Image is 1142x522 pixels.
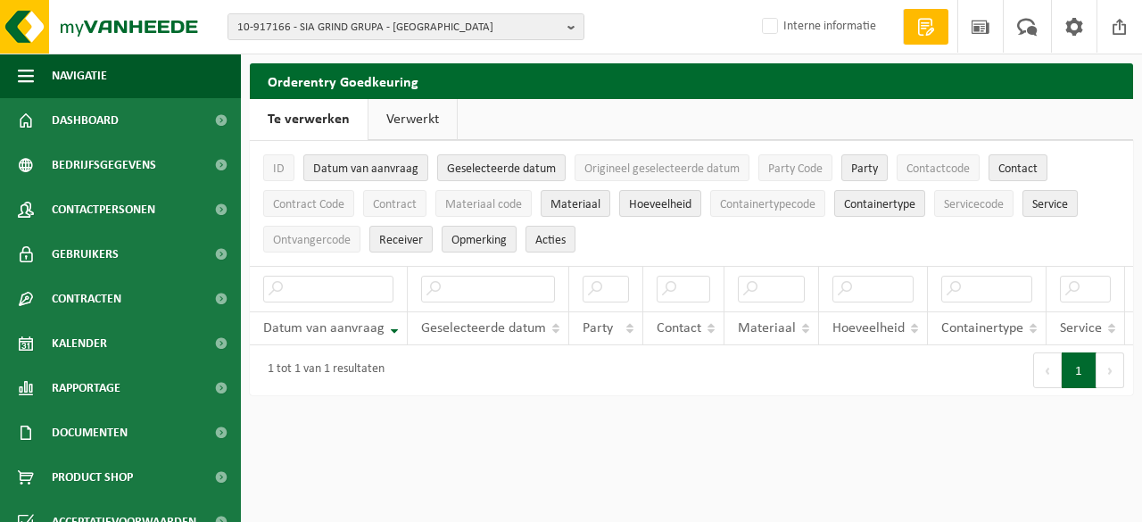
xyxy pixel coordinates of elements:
[768,162,823,176] span: Party Code
[583,321,613,336] span: Party
[379,234,423,247] span: Receiver
[52,455,133,500] span: Product Shop
[897,154,980,181] button: ContactcodeContactcode: Activate to sort
[445,198,522,211] span: Materiaal code
[619,190,701,217] button: HoeveelheidHoeveelheid: Activate to sort
[906,162,970,176] span: Contactcode
[1062,352,1096,388] button: 1
[941,321,1023,336] span: Containertype
[1033,352,1062,388] button: Previous
[525,226,575,253] button: Acties
[944,198,1004,211] span: Servicecode
[228,13,584,40] button: 10-917166 - SIA GRIND GRUPA - [GEOGRAPHIC_DATA]
[52,187,155,232] span: Contactpersonen
[832,321,905,336] span: Hoeveelheid
[273,198,344,211] span: Contract Code
[738,321,796,336] span: Materiaal
[998,162,1038,176] span: Contact
[584,162,740,176] span: Origineel geselecteerde datum
[52,54,107,98] span: Navigatie
[52,321,107,366] span: Kalender
[758,154,832,181] button: Party CodeParty Code: Activate to sort
[263,226,360,253] button: OntvangercodeOntvangercode: Activate to sort
[442,226,517,253] button: OpmerkingOpmerking: Activate to sort
[1096,352,1124,388] button: Next
[758,13,876,40] label: Interne informatie
[368,99,457,140] a: Verwerkt
[934,190,1014,217] button: ServicecodeServicecode: Activate to sort
[447,162,556,176] span: Geselecteerde datum
[313,162,418,176] span: Datum van aanvraag
[720,198,815,211] span: Containertypecode
[851,162,878,176] span: Party
[250,63,1133,98] h2: Orderentry Goedkeuring
[710,190,825,217] button: ContainertypecodeContainertypecode: Activate to sort
[834,190,925,217] button: ContainertypeContainertype: Activate to sort
[52,98,119,143] span: Dashboard
[1032,198,1068,211] span: Service
[1022,190,1078,217] button: ServiceService: Activate to sort
[263,321,385,336] span: Datum van aanvraag
[273,234,351,247] span: Ontvangercode
[421,321,546,336] span: Geselecteerde datum
[541,190,610,217] button: MateriaalMateriaal: Activate to sort
[303,154,428,181] button: Datum van aanvraagDatum van aanvraag: Activate to remove sorting
[550,198,600,211] span: Materiaal
[52,143,156,187] span: Bedrijfsgegevens
[373,198,417,211] span: Contract
[437,154,566,181] button: Geselecteerde datumGeselecteerde datum: Activate to sort
[1060,321,1102,336] span: Service
[657,321,701,336] span: Contact
[844,198,915,211] span: Containertype
[575,154,749,181] button: Origineel geselecteerde datumOrigineel geselecteerde datum: Activate to sort
[259,354,385,386] div: 1 tot 1 van 1 resultaten
[263,190,354,217] button: Contract CodeContract Code: Activate to sort
[250,99,368,140] a: Te verwerken
[237,14,560,41] span: 10-917166 - SIA GRIND GRUPA - [GEOGRAPHIC_DATA]
[435,190,532,217] button: Materiaal codeMateriaal code: Activate to sort
[629,198,691,211] span: Hoeveelheid
[273,162,285,176] span: ID
[841,154,888,181] button: PartyParty: Activate to sort
[52,366,120,410] span: Rapportage
[535,234,566,247] span: Acties
[52,410,128,455] span: Documenten
[989,154,1047,181] button: ContactContact: Activate to sort
[369,226,433,253] button: ReceiverReceiver: Activate to sort
[263,154,294,181] button: IDID: Activate to sort
[363,190,426,217] button: ContractContract: Activate to sort
[451,234,507,247] span: Opmerking
[52,277,121,321] span: Contracten
[52,232,119,277] span: Gebruikers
